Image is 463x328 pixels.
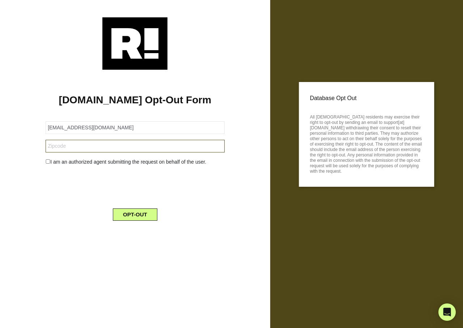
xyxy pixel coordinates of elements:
[80,172,190,200] iframe: reCAPTCHA
[40,158,230,166] div: I am an authorized agent submitting the request on behalf of the user.
[46,140,224,152] input: Zipcode
[438,303,456,321] div: Open Intercom Messenger
[46,121,224,134] input: Email Address
[310,93,423,104] p: Database Opt Out
[310,112,423,174] p: All [DEMOGRAPHIC_DATA] residents may exercise their right to opt-out by sending an email to suppo...
[113,208,157,221] button: OPT-OUT
[102,17,167,70] img: Retention.com
[11,94,259,106] h1: [DOMAIN_NAME] Opt-Out Form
